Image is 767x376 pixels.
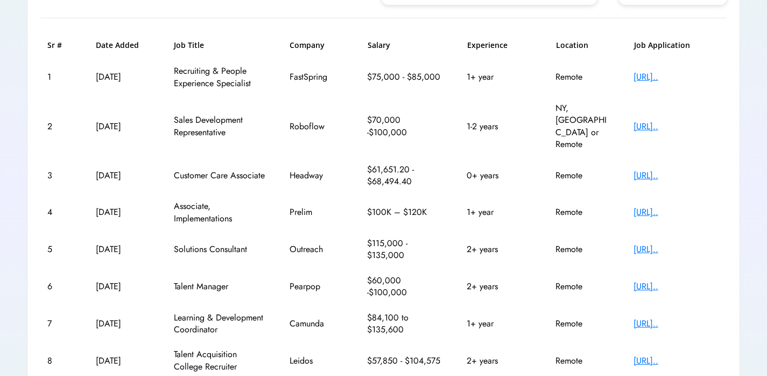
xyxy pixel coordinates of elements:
[96,243,150,255] div: [DATE]
[467,40,532,51] h6: Experience
[634,71,720,83] div: [URL]..
[96,281,150,293] div: [DATE]
[96,121,150,133] div: [DATE]
[467,243,531,255] div: 2+ years
[47,40,72,51] h6: Sr #
[467,281,531,293] div: 2+ years
[556,40,610,51] h6: Location
[367,206,442,218] div: $100K – $120K
[367,312,442,336] div: $84,100 to $135,600
[174,114,265,138] div: Sales Development Representative
[367,164,442,188] div: $61,651.20 - $68,494.40
[290,318,343,330] div: Camunda
[47,355,72,367] div: 8
[290,281,343,293] div: Pearpop
[96,170,150,182] div: [DATE]
[634,40,720,51] h6: Job Application
[467,355,531,367] div: 2+ years
[47,170,72,182] div: 3
[47,206,72,218] div: 4
[47,121,72,133] div: 2
[174,349,265,373] div: Talent Acquisition College Recruiter
[634,281,720,293] div: [URL]..
[174,312,265,336] div: Learning & Development Coordinator
[634,170,720,182] div: [URL]..
[634,243,720,255] div: [URL]..
[367,355,442,367] div: $57,850 - $104,575
[47,318,72,330] div: 7
[290,71,343,83] div: FastSpring
[47,281,72,293] div: 6
[96,71,150,83] div: [DATE]
[174,65,265,89] div: Recruiting & People Experience Specialist
[634,318,720,330] div: [URL]..
[467,71,531,83] div: 1+ year
[96,355,150,367] div: [DATE]
[174,281,265,293] div: Talent Manager
[290,206,343,218] div: Prelim
[555,170,609,182] div: Remote
[555,206,609,218] div: Remote
[367,114,442,138] div: $70,000 -$100,000
[96,206,150,218] div: [DATE]
[290,40,343,51] h6: Company
[367,275,442,299] div: $60,000 -$100,000
[467,206,531,218] div: 1+ year
[96,40,150,51] h6: Date Added
[174,40,204,51] h6: Job Title
[555,102,609,151] div: NY, [GEOGRAPHIC_DATA] or Remote
[555,71,609,83] div: Remote
[174,243,265,255] div: Solutions Consultant
[96,318,150,330] div: [DATE]
[47,243,72,255] div: 5
[555,355,609,367] div: Remote
[555,281,609,293] div: Remote
[47,71,72,83] div: 1
[290,121,343,133] div: Roboflow
[367,238,442,262] div: $115,000 - $135,000
[368,40,443,51] h6: Salary
[367,71,442,83] div: $75,000 - $85,000
[634,121,720,133] div: [URL]..
[634,355,720,367] div: [URL]..
[555,243,609,255] div: Remote
[467,121,531,133] div: 1-2 years
[555,318,609,330] div: Remote
[174,170,265,182] div: Customer Care Associate
[467,170,531,182] div: 0+ years
[290,243,343,255] div: Outreach
[634,206,720,218] div: [URL]..
[174,200,265,225] div: Associate, Implementations
[290,170,343,182] div: Headway
[467,318,531,330] div: 1+ year
[290,355,343,367] div: Leidos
